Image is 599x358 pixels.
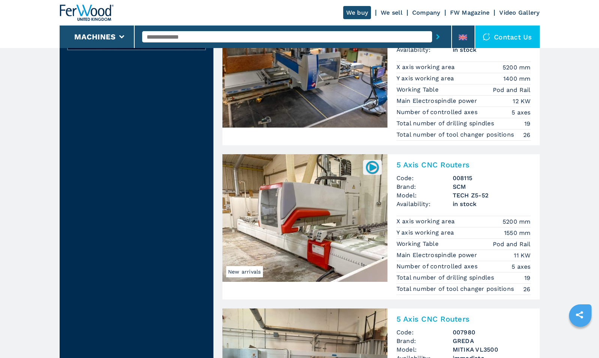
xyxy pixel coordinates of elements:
a: 5 Axis CNC Routers SCM TECH Z5-52New arrivals0081155 Axis CNC RoutersCode:008115Brand:SCMModel:TE... [222,154,540,299]
span: Model: [396,191,453,200]
p: Y axis working area [396,74,456,83]
button: submit-button [432,28,444,45]
em: 26 [523,131,531,139]
img: Contact us [483,33,490,41]
h3: 007980 [453,328,531,337]
em: 19 [524,119,531,128]
h3: TECH Z5-52 [453,191,531,200]
em: 1400 mm [503,74,531,83]
p: Total number of tool changer positions [396,131,516,139]
span: Brand: [396,337,453,345]
button: Machines [74,32,116,41]
a: We sell [381,9,402,16]
em: 5 axes [512,262,531,271]
em: 5200 mm [503,217,531,226]
em: 1550 mm [504,229,531,237]
h3: SCM [453,182,531,191]
em: 12 KW [513,97,530,105]
span: Code: [396,328,453,337]
img: 008115 [365,160,380,174]
p: Main Electrospindle power [396,251,479,259]
h2: 5 Axis CNC Routers [396,314,531,323]
h3: MITIKA VL3500 [453,345,531,354]
h2: 5 Axis CNC Routers [396,160,531,169]
span: Brand: [396,182,453,191]
em: 26 [523,285,531,293]
h3: 008115 [453,174,531,182]
span: Availability: [396,200,453,208]
a: FW Magazine [450,9,490,16]
span: New arrivals [226,266,263,277]
a: Company [412,9,440,16]
em: 5 axes [512,108,531,117]
iframe: Chat [567,324,593,352]
a: Video Gallery [499,9,539,16]
em: 5200 mm [503,63,531,72]
p: X axis working area [396,63,457,71]
span: Availability: [396,45,453,54]
em: Pod and Rail [493,240,531,248]
img: Ferwood [60,5,114,21]
p: Working Table [396,86,441,94]
p: Number of controlled axes [396,262,480,271]
em: Pod and Rail [493,86,531,94]
p: Total number of tool changer positions [396,285,516,293]
span: in stock [453,200,531,208]
a: sharethis [570,305,589,324]
p: Working Table [396,240,441,248]
h3: GREDA [453,337,531,345]
div: Contact us [475,26,540,48]
p: Total number of drilling spindles [396,119,496,128]
a: We buy [343,6,371,19]
span: Model: [396,345,453,354]
p: Number of controlled axes [396,108,480,116]
span: Code: [396,174,453,182]
p: X axis working area [396,217,457,226]
p: Main Electrospindle power [396,97,479,105]
p: Total number of drilling spindles [396,274,496,282]
p: Y axis working area [396,229,456,237]
span: in stock [453,45,531,54]
em: 11 KW [514,251,530,260]
img: 5 Axis CNC Routers SCM TECH Z5-52 [222,154,387,282]
em: 19 [524,274,531,282]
